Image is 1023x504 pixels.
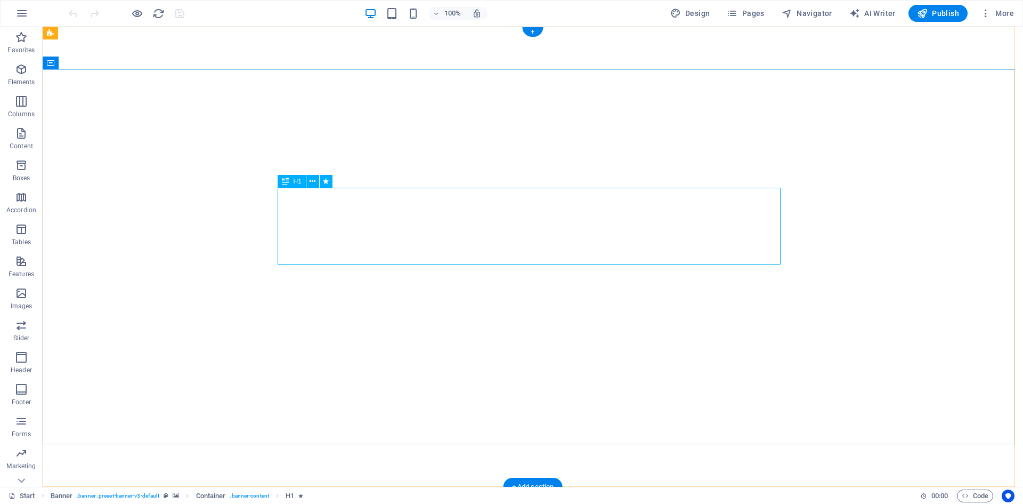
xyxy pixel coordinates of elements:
span: H1 [294,178,302,185]
span: Click to select. Double-click to edit [196,490,226,502]
button: Code [957,490,993,502]
button: Click here to leave preview mode and continue editing [131,7,143,20]
span: Publish [917,8,959,19]
p: Favorites [7,46,35,54]
div: + Add section [504,478,563,496]
p: Marketing [6,462,36,470]
button: Usercentrics [1002,490,1014,502]
p: Boxes [13,174,30,182]
button: 100% [428,7,466,20]
span: 00 00 [931,490,948,502]
button: More [976,5,1018,22]
p: Accordion [6,206,36,214]
i: Reload page [152,7,165,20]
p: Images [11,302,33,310]
span: : [939,492,940,500]
i: On resize automatically adjust zoom level to fit chosen device. [472,9,482,18]
button: Navigator [777,5,837,22]
span: Click to select. Double-click to edit [51,490,73,502]
span: Click to select. Double-click to edit [286,490,294,502]
nav: breadcrumb [51,490,304,502]
p: Slider [13,334,30,342]
span: Code [962,490,988,502]
span: More [980,8,1014,19]
p: Footer [12,398,31,406]
p: Elements [8,78,35,86]
span: . banner-content [230,490,269,502]
button: AI Writer [845,5,900,22]
h6: Session time [920,490,948,502]
span: Navigator [782,8,832,19]
h6: 100% [444,7,461,20]
button: Pages [722,5,768,22]
p: Tables [12,238,31,246]
button: reload [152,7,165,20]
div: + [522,27,543,37]
p: Columns [8,110,35,118]
i: This element contains a background [173,493,179,499]
p: Features [9,270,34,278]
button: Publish [908,5,968,22]
p: Header [11,366,32,374]
span: . banner .preset-banner-v3-default [77,490,159,502]
button: Design [666,5,715,22]
span: Design [670,8,710,19]
p: Content [10,142,33,150]
i: This element is a customizable preset [164,493,168,499]
span: AI Writer [849,8,896,19]
i: Element contains an animation [298,493,303,499]
div: Design (Ctrl+Alt+Y) [666,5,715,22]
a: Click to cancel selection. Double-click to open Pages [9,490,35,502]
span: Pages [727,8,764,19]
p: Forms [12,430,31,438]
